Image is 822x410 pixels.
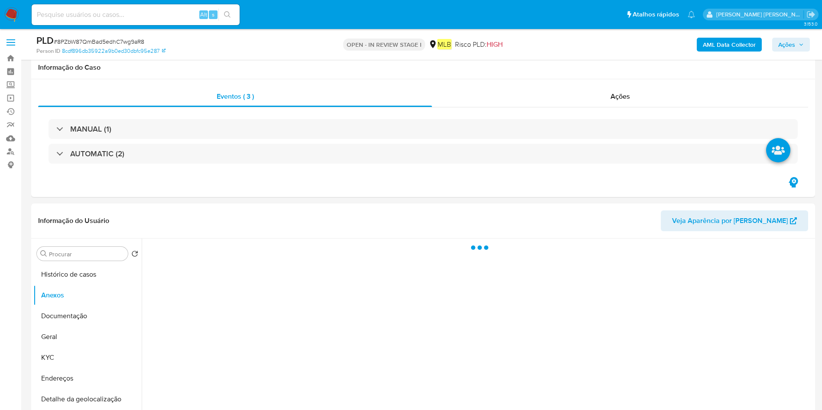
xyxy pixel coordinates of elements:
span: Alt [200,10,207,19]
span: Atalhos rápidos [633,10,679,19]
button: search-icon [218,9,236,21]
span: Veja Aparência por [PERSON_NAME] [672,210,788,231]
p: juliane.miranda@mercadolivre.com [716,10,804,19]
h1: Informação do Usuário [38,216,109,225]
b: AML Data Collector [703,38,756,52]
span: Ações [778,38,795,52]
button: Detalhe da geolocalização [33,389,142,410]
button: Veja Aparência por [PERSON_NAME] [661,210,808,231]
span: s [212,10,214,19]
a: Notificações [688,11,695,18]
span: Ações [611,91,630,101]
div: MANUAL (1) [49,119,798,139]
div: AUTOMATIC (2) [49,144,798,164]
a: Sair [806,10,816,19]
span: HIGH [487,39,503,49]
h3: MANUAL (1) [70,124,111,134]
button: AML Data Collector [697,38,762,52]
button: Ações [772,38,810,52]
button: Histórico de casos [33,264,142,285]
button: Geral [33,326,142,347]
input: Pesquise usuários ou casos... [32,9,240,20]
a: 8cdf896db35922a9b0ed30dbfc95e287 [62,47,166,55]
button: Procurar [40,250,47,257]
p: OPEN - IN REVIEW STAGE I [343,39,425,51]
h1: Informação do Caso [38,63,808,72]
b: Person ID [36,47,60,55]
button: Retornar ao pedido padrão [131,250,138,260]
span: Eventos ( 3 ) [217,91,254,101]
em: MLB [437,39,452,49]
h3: AUTOMATIC (2) [70,149,124,158]
input: Procurar [49,250,124,258]
button: Anexos [33,285,142,306]
button: Documentação [33,306,142,326]
button: Endereços [33,368,142,389]
b: PLD [36,33,54,47]
span: # 8PZbW87QmBad5edhC7wg9aR8 [54,37,144,46]
button: KYC [33,347,142,368]
span: Risco PLD: [455,40,503,49]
